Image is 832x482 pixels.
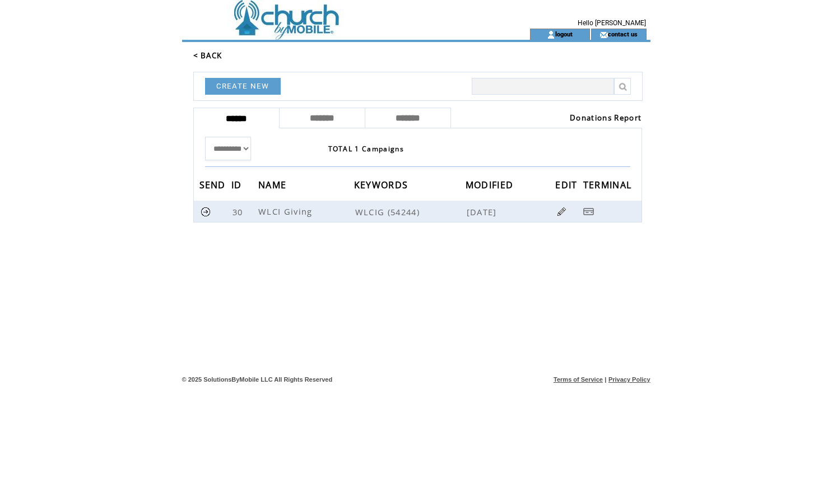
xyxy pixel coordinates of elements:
span: MODIFIED [466,176,517,197]
a: NAME [258,181,289,188]
a: logout [555,30,573,38]
img: account_icon.gif [547,30,555,39]
span: WLCIG (54244) [355,206,464,217]
span: TERMINAL [583,176,635,197]
span: Hello [PERSON_NAME] [578,19,646,27]
span: KEYWORDS [354,176,411,197]
span: | [605,376,606,383]
a: Terms of Service [554,376,603,383]
span: SEND [199,176,229,197]
span: TOTAL 1 Campaigns [328,144,405,154]
a: ID [231,181,245,188]
a: CREATE NEW [205,78,281,95]
span: [DATE] [467,206,500,217]
a: KEYWORDS [354,181,411,188]
span: 30 [233,206,246,217]
a: Donations Report [570,113,642,123]
a: contact us [608,30,638,38]
span: WLCI Giving [258,206,315,217]
img: contact_us_icon.gif [599,30,608,39]
span: EDIT [555,176,580,197]
a: Privacy Policy [608,376,650,383]
span: © 2025 SolutionsByMobile LLC All Rights Reserved [182,376,333,383]
a: < BACK [193,50,222,61]
span: ID [231,176,245,197]
a: MODIFIED [466,181,517,188]
span: NAME [258,176,289,197]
